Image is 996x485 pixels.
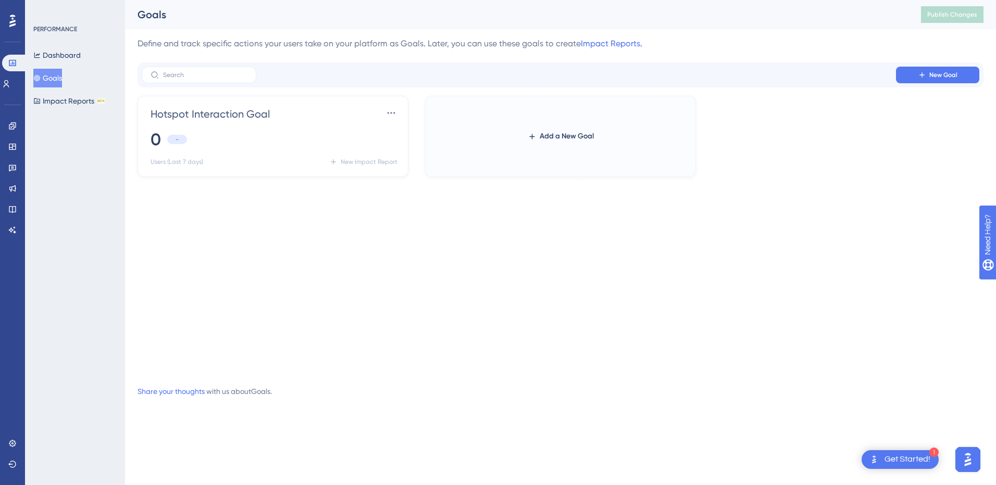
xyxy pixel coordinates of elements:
[24,3,65,15] span: Need Help?
[138,37,983,50] div: Define and track specific actions your users take on your platform as Goals. Later, you can use t...
[163,71,247,79] input: Search
[927,10,977,19] span: Publish Changes
[952,444,983,475] iframe: UserGuiding AI Assistant Launcher
[929,448,939,457] div: 1
[33,46,81,65] button: Dashboard
[138,385,272,398] div: with us about Goals .
[33,69,62,87] button: Goals
[138,7,895,22] div: Goals
[896,67,979,83] button: New Goal
[33,92,106,110] button: Impact ReportsBETA
[151,158,203,166] span: Users (Last 7 days)
[921,6,983,23] button: Publish Changes
[341,158,397,166] span: New Impact Report
[151,107,270,121] span: Hotspot Interaction Goal
[885,454,930,465] div: Get Started!
[868,453,880,466] img: launcher-image-alternative-text
[327,154,400,170] button: New Impact Report
[151,128,161,151] span: 0
[96,98,106,104] div: BETA
[862,450,939,469] div: Open Get Started! checklist, remaining modules: 1
[511,127,611,146] button: Add a New Goal
[581,39,642,48] a: Impact Reports.
[33,25,77,33] div: PERFORMANCE
[176,135,179,144] span: -
[540,130,594,143] span: Add a New Goal
[138,387,205,395] a: Share your thoughts
[929,71,957,79] span: New Goal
